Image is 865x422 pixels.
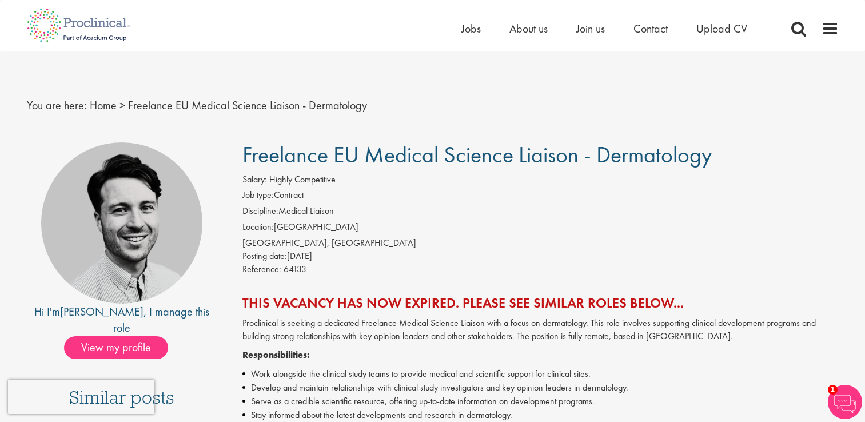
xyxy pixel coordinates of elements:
[242,221,839,237] li: [GEOGRAPHIC_DATA]
[60,304,143,319] a: [PERSON_NAME]
[242,205,839,221] li: Medical Liaison
[27,98,87,113] span: You are here:
[242,367,839,381] li: Work alongside the clinical study teams to provide medical and scientific support for clinical si...
[242,349,310,361] strong: Responsibilities:
[64,336,168,359] span: View my profile
[64,339,180,353] a: View my profile
[242,381,839,395] li: Develop and maintain relationships with clinical study investigators and key opinion leaders in d...
[828,385,862,419] img: Chatbot
[242,250,839,263] div: [DATE]
[41,142,202,304] img: imeage of recruiter Thomas Pinnock
[509,21,548,36] a: About us
[576,21,605,36] a: Join us
[828,385,838,395] span: 1
[696,21,747,36] a: Upload CV
[633,21,668,36] a: Contact
[242,296,839,310] h2: This vacancy has now expired. Please see similar roles below...
[128,98,367,113] span: Freelance EU Medical Science Liaison - Dermatology
[242,173,267,186] label: Salary:
[242,205,278,218] label: Discipline:
[119,98,125,113] span: >
[242,189,839,205] li: Contract
[242,140,712,169] span: Freelance EU Medical Science Liaison - Dermatology
[242,395,839,408] li: Serve as a credible scientific resource, offering up-to-date information on development programs.
[269,173,336,185] span: Highly Competitive
[90,98,117,113] a: breadcrumb link
[242,221,274,234] label: Location:
[242,189,274,202] label: Job type:
[27,304,217,336] div: Hi I'm , I manage this role
[242,250,287,262] span: Posting date:
[242,408,839,422] li: Stay informed about the latest developments and research in dermatology.
[242,237,839,250] div: [GEOGRAPHIC_DATA], [GEOGRAPHIC_DATA]
[284,263,306,275] span: 64133
[8,380,154,414] iframe: reCAPTCHA
[242,263,281,276] label: Reference:
[461,21,481,36] a: Jobs
[242,317,839,343] p: Proclinical is seeking a dedicated Freelance Medical Science Liaison with a focus on dermatology....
